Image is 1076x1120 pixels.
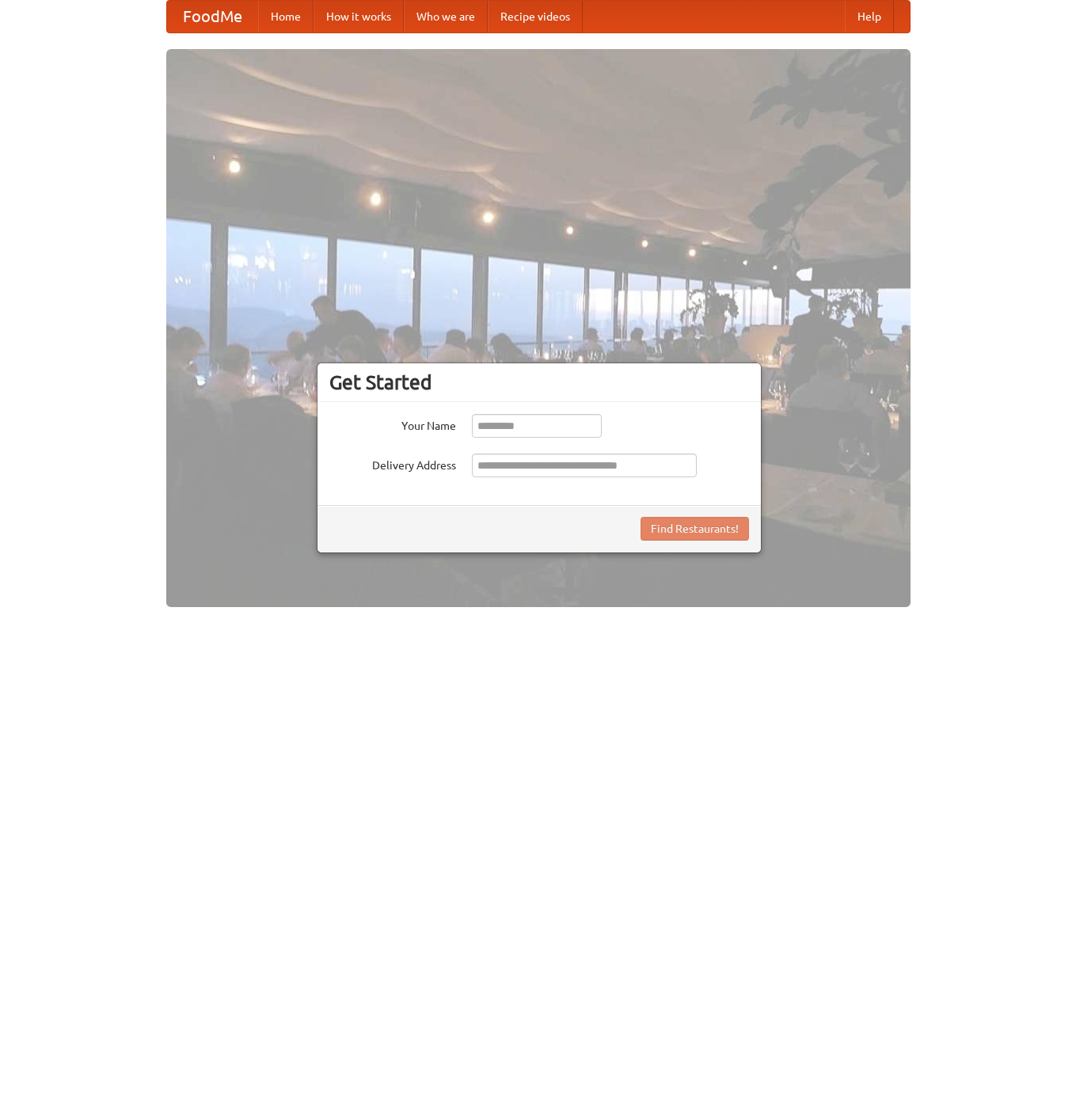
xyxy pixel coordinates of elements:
[329,454,456,473] label: Delivery Address
[167,1,258,32] a: FoodMe
[329,414,456,434] label: Your Name
[258,1,314,32] a: Home
[314,1,404,32] a: How it works
[641,517,749,541] button: Find Restaurants!
[845,1,894,32] a: Help
[329,370,749,394] h3: Get Started
[404,1,488,32] a: Who we are
[488,1,583,32] a: Recipe videos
